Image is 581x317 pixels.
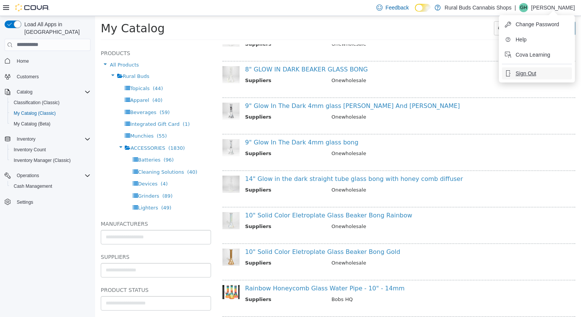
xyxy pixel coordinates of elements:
button: Sign Out [502,67,572,79]
th: Suppliers [150,97,231,107]
img: 150 [127,233,144,250]
span: Cleaning Solutions [43,153,89,159]
span: Rural Buds [28,57,54,63]
span: Home [14,56,90,66]
span: Operations [17,173,39,179]
img: Cova [15,4,49,11]
span: Feedback [386,4,409,11]
button: Catalog [14,87,35,97]
a: Rainbow Honeycomb Glass Water Pipe - 10" - 14mm [150,269,310,276]
span: All Products [15,46,44,52]
th: Suppliers [150,280,231,289]
th: Suppliers [150,170,231,180]
th: Suppliers [150,207,231,216]
span: Batteries [43,141,65,147]
th: Suppliers [150,243,231,253]
a: Classification (Classic) [11,98,63,107]
span: Inventory Manager (Classic) [14,157,71,163]
span: Catalog [17,89,32,95]
a: 9" Glow In The Dark 4mm glass bong [150,123,264,130]
span: Beverages [35,94,61,99]
td: Onewholesale [231,170,473,180]
span: Cash Management [11,182,90,191]
td: Onewholesale [231,243,473,253]
button: Change Password [502,18,572,30]
p: [PERSON_NAME] [531,3,575,12]
h5: Suppliers [6,236,116,246]
span: (55) [62,117,72,123]
a: Home [14,57,32,66]
button: Inventory Count [8,144,94,155]
a: Settings [14,198,36,207]
span: Munchies [35,117,58,123]
span: (1) [88,105,95,111]
button: Cova Learning [502,49,572,61]
span: Inventory [14,135,90,144]
span: (40) [57,81,68,87]
td: Onewholesale [231,61,473,70]
span: Change Password [516,21,559,28]
button: Inventory [2,134,94,144]
span: (59) [65,94,75,99]
a: 9" Glow In The Dark 4mm glass [PERSON_NAME] And [PERSON_NAME] [150,86,365,94]
th: Suppliers [150,24,231,34]
span: Settings [14,197,90,206]
span: Help [516,36,527,43]
h5: Manufacturers [6,203,116,212]
nav: Complex example [5,52,90,227]
span: Home [17,58,29,64]
span: Settings [17,199,33,205]
span: Apparel [35,81,54,87]
span: (89) [67,177,78,183]
span: (49) [66,189,76,195]
button: Catalog [2,87,94,97]
span: Customers [17,74,39,80]
p: Rural Buds Cannabis Shops [444,3,511,12]
span: Classification (Classic) [14,100,60,106]
img: 150 [127,269,144,283]
span: Load All Apps in [GEOGRAPHIC_DATA] [21,21,90,36]
img: 150 [127,160,144,177]
a: Inventory Count [11,145,49,154]
a: My Catalog (Beta) [11,119,54,128]
a: Customers [14,72,42,81]
span: ACCESSORIES [35,129,70,135]
h5: Products [6,33,116,42]
img: 150 [127,196,144,213]
span: Integrated Gift Card [35,105,84,111]
span: Operations [14,171,90,180]
button: Inventory [14,135,38,144]
button: Classification (Classic) [8,97,94,108]
img: 150 [127,50,144,67]
span: GH [520,3,527,12]
button: Add Products [430,5,480,19]
span: Classification (Classic) [11,98,90,107]
span: Devices [43,165,62,171]
a: Cash Management [11,182,55,191]
button: Help [502,33,572,46]
input: Dark Mode [415,4,431,12]
a: 8" GLOW IN DARK BEAKER GLASS BONG [150,50,273,57]
span: My Catalog (Beta) [11,119,90,128]
span: Cash Management [14,183,52,189]
button: Operations [14,171,42,180]
td: Onewholesale [231,24,473,34]
img: 150 [127,87,144,104]
div: Gina Houle [519,3,528,12]
span: Inventory Manager (Classic) [11,156,90,165]
span: Cova Learning [516,51,550,59]
span: (40) [92,153,102,159]
span: (44) [58,70,68,75]
th: Suppliers [150,134,231,143]
span: Catalog [14,87,90,97]
button: Home [2,55,94,67]
span: Lighters [43,189,63,195]
button: My Catalog (Beta) [8,119,94,129]
span: Inventory Count [11,145,90,154]
span: (96) [68,141,79,147]
span: Inventory [17,136,35,142]
a: 10" Solid Color Eletroplate Glass Beaker Bong Rainbow [150,196,317,203]
h5: Product Status [6,269,116,279]
button: Tools [399,5,428,19]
